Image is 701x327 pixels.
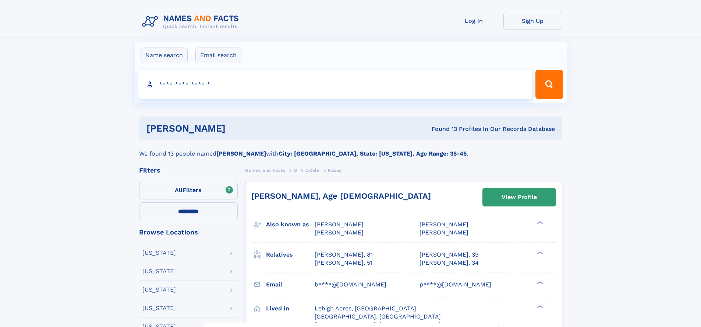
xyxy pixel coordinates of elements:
[294,166,297,175] a: O
[216,150,266,157] b: [PERSON_NAME]
[266,278,315,291] h3: Email
[175,187,183,194] span: All
[419,221,468,228] span: [PERSON_NAME]
[142,287,176,293] div: [US_STATE]
[419,259,479,267] a: [PERSON_NAME], 34
[146,124,329,133] h1: [PERSON_NAME]
[138,70,532,99] input: search input
[419,229,468,236] span: [PERSON_NAME]
[315,259,372,267] a: [PERSON_NAME], 51
[535,280,544,285] div: ❯
[279,150,467,157] b: City: [GEOGRAPHIC_DATA], State: [US_STATE], Age Range: 35-45
[315,221,364,228] span: [PERSON_NAME]
[315,313,441,320] span: [GEOGRAPHIC_DATA], [GEOGRAPHIC_DATA]
[142,250,176,256] div: [US_STATE]
[195,48,241,63] label: Email search
[445,12,503,30] a: Log In
[502,189,537,206] div: View Profile
[328,168,342,173] span: Rasaq
[142,268,176,274] div: [US_STATE]
[305,168,319,173] span: Odele
[315,305,416,312] span: Lehigh Acres, [GEOGRAPHIC_DATA]
[305,166,319,175] a: Odele
[419,251,479,259] a: [PERSON_NAME], 39
[266,218,315,231] h3: Also known as
[139,12,245,32] img: Logo Names and Facts
[535,220,544,225] div: ❯
[139,167,238,174] div: Filters
[251,191,431,201] a: [PERSON_NAME], Age [DEMOGRAPHIC_DATA]
[535,250,544,255] div: ❯
[535,304,544,309] div: ❯
[142,305,176,311] div: [US_STATE]
[315,229,364,236] span: [PERSON_NAME]
[329,125,555,133] div: Found 13 Profiles In Our Records Database
[535,70,563,99] button: Search Button
[266,248,315,261] h3: Relatives
[245,166,286,175] a: Names and Facts
[315,251,373,259] a: [PERSON_NAME], 81
[266,302,315,315] h3: Lived in
[294,168,297,173] span: O
[141,48,188,63] label: Name search
[483,188,556,206] a: View Profile
[139,229,238,236] div: Browse Locations
[139,140,562,158] div: We found 13 people named with .
[503,12,562,30] a: Sign Up
[139,182,238,199] label: Filters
